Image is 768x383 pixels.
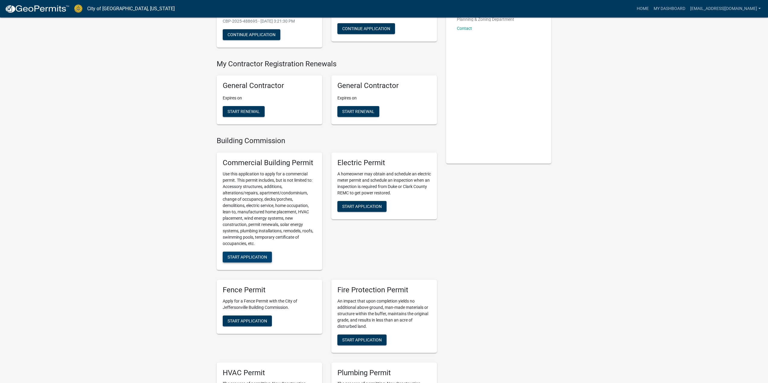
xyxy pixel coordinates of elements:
h4: My Contractor Registration Renewals [217,60,437,68]
button: Start Application [223,252,272,262]
p: Apply for a Fence Permit with the City of Jeffersonville Building Commission. [223,298,316,311]
button: Start Renewal [223,106,265,117]
button: Start Application [337,334,387,345]
p: CBP-2025-488695 - [DATE] 3:21:30 PM [223,18,316,24]
a: [EMAIL_ADDRESS][DOMAIN_NAME] [688,3,763,14]
button: Start Application [337,201,387,212]
a: Home [634,3,651,14]
span: Start Application [228,254,267,259]
h5: General Contractor [223,81,316,90]
span: Start Application [342,204,382,209]
h5: Fence Permit [223,286,316,294]
p: Expires on [223,95,316,101]
h5: Fire Protection Permit [337,286,431,294]
span: Start Application [342,337,382,342]
p: Use this application to apply for a commercial permit. This permit includes, but is not limited t... [223,171,316,247]
span: Start Renewal [342,109,374,114]
h5: Plumbing Permit [337,369,431,377]
h5: HVAC Permit [223,369,316,377]
a: Contact [457,26,472,31]
h5: Electric Permit [337,159,431,167]
img: City of Jeffersonville, Indiana [74,5,82,13]
h4: Building Commission [217,137,437,145]
a: City of [GEOGRAPHIC_DATA], [US_STATE] [87,4,175,14]
h5: Commercial Building Permit [223,159,316,167]
p: Planning & Zoning Department [457,17,514,21]
p: A homeowner may obtain and schedule an electric meter permit and schedule an inspection when an i... [337,171,431,196]
p: Expires on [337,95,431,101]
button: Continue Application [337,23,395,34]
wm-registration-list-section: My Contractor Registration Renewals [217,60,437,130]
button: Start Application [223,316,272,326]
span: Start Application [228,318,267,323]
h5: General Contractor [337,81,431,90]
button: Continue Application [223,29,280,40]
p: An impact that upon completion yields no additional above ground, man-made materials or structure... [337,298,431,330]
span: Start Renewal [228,109,260,114]
button: Start Renewal [337,106,379,117]
a: My Dashboard [651,3,688,14]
